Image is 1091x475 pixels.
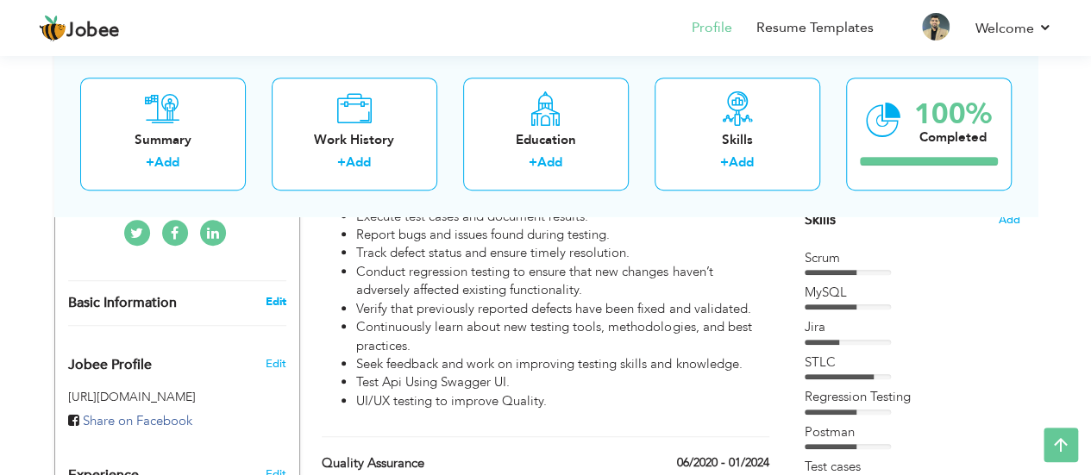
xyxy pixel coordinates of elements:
[68,358,152,373] span: Jobee Profile
[94,131,232,149] div: Summary
[756,18,874,38] a: Resume Templates
[83,412,192,429] span: Share on Facebook
[805,284,1020,302] div: MySQL
[805,353,1020,372] div: STLC
[677,454,769,472] label: 06/2020 - 01/2024
[914,100,992,128] div: 100%
[66,22,120,41] span: Jobee
[975,18,1052,39] a: Welcome
[39,15,120,42] a: Jobee
[356,392,768,410] li: UI/UX testing to improve Quality.
[668,131,806,149] div: Skills
[805,423,1020,441] div: Postman
[537,154,562,172] a: Add
[154,154,179,172] a: Add
[999,212,1020,228] span: Add
[805,318,1020,336] div: Jira
[337,154,346,172] label: +
[356,244,768,262] li: Track defect status and ensure timely resolution.
[285,131,423,149] div: Work History
[356,226,768,244] li: Report bugs and issues found during testing.
[265,356,285,372] span: Edit
[68,391,286,403] h5: [URL][DOMAIN_NAME]
[55,339,299,382] div: Enhance your career by creating a custom URL for your Jobee public profile.
[914,128,992,147] div: Completed
[146,154,154,172] label: +
[356,300,768,318] li: Verify that previously reported defects have been fixed and validated.
[922,13,950,41] img: Profile Img
[805,388,1020,406] div: Regression Testing
[356,208,768,226] li: Execute test cases and document results.
[805,249,1020,267] div: Scrum
[720,154,729,172] label: +
[356,263,768,300] li: Conduct regression testing to ensure that new changes haven’t adversely affected existing functio...
[356,355,768,373] li: Seek feedback and work on improving testing skills and knowledge.
[265,294,285,309] a: Edit
[692,18,732,38] a: Profile
[39,15,66,42] img: jobee.io
[529,154,537,172] label: +
[729,154,754,172] a: Add
[805,210,836,229] span: Skills
[356,373,768,391] li: Test Api Using Swagger UI.
[477,131,615,149] div: Education
[356,318,768,355] li: Continuously learn about new testing tools, methodologies, and best practices.
[68,296,177,311] span: Basic Information
[346,154,371,172] a: Add
[322,454,611,472] label: Quality Assurance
